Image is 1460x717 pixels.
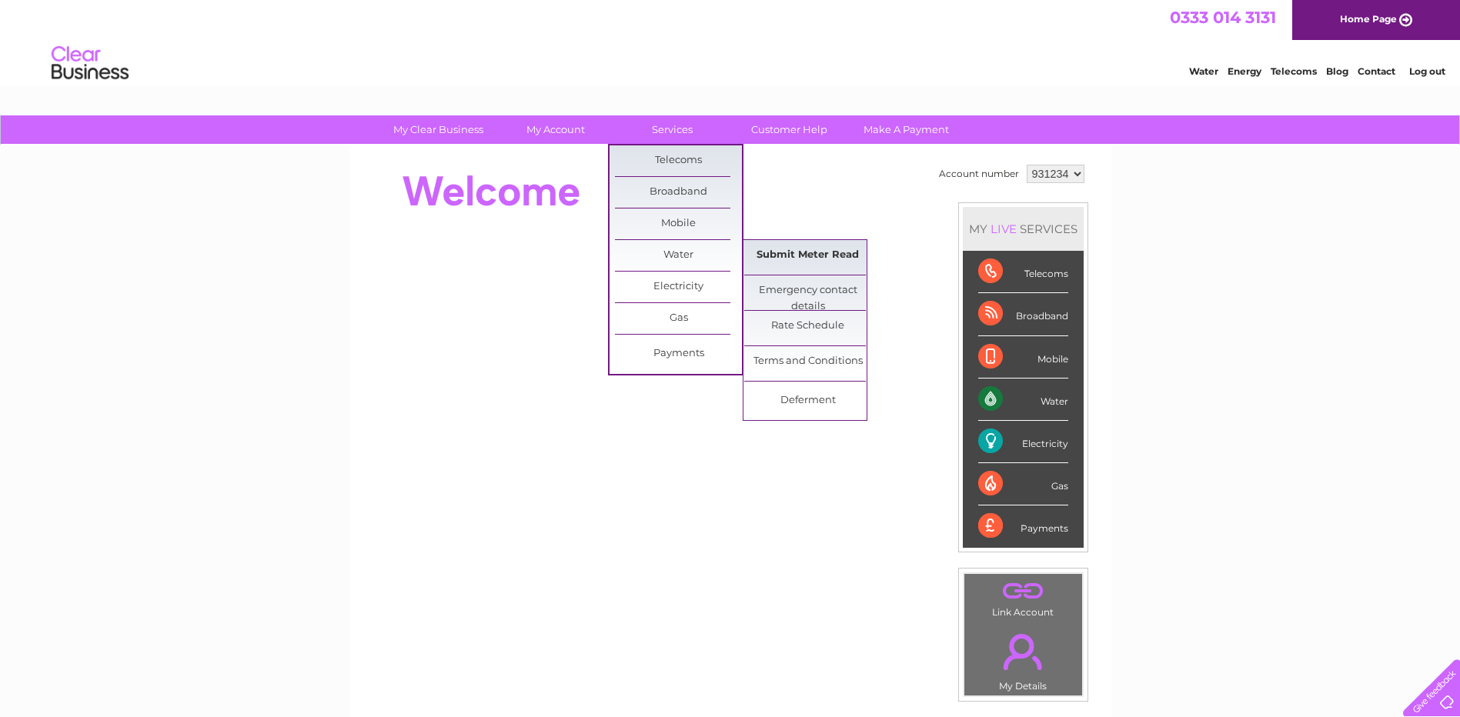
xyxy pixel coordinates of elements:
[615,145,742,176] a: Telecoms
[978,505,1068,547] div: Payments
[609,115,736,144] a: Services
[744,311,871,342] a: Rate Schedule
[51,40,129,87] img: logo.png
[1271,65,1317,77] a: Telecoms
[744,346,871,377] a: Terms and Conditions
[726,115,853,144] a: Customer Help
[1189,65,1218,77] a: Water
[987,222,1020,236] div: LIVE
[978,463,1068,505] div: Gas
[978,379,1068,421] div: Water
[964,573,1083,622] td: Link Account
[963,207,1084,251] div: MY SERVICES
[1409,65,1445,77] a: Log out
[935,161,1023,187] td: Account number
[615,272,742,302] a: Electricity
[744,275,871,306] a: Emergency contact details
[1170,8,1276,27] a: 0333 014 3131
[744,240,871,271] a: Submit Meter Read
[968,625,1078,679] a: .
[367,8,1094,75] div: Clear Business is a trading name of Verastar Limited (registered in [GEOGRAPHIC_DATA] No. 3667643...
[615,338,742,369] a: Payments
[964,621,1083,696] td: My Details
[978,336,1068,379] div: Mobile
[978,293,1068,335] div: Broadband
[1326,65,1348,77] a: Blog
[615,208,742,239] a: Mobile
[1228,65,1261,77] a: Energy
[615,303,742,334] a: Gas
[968,578,1078,605] a: .
[978,421,1068,463] div: Electricity
[978,251,1068,293] div: Telecoms
[744,385,871,416] a: Deferment
[375,115,502,144] a: My Clear Business
[492,115,619,144] a: My Account
[1358,65,1395,77] a: Contact
[615,177,742,208] a: Broadband
[615,240,742,271] a: Water
[843,115,970,144] a: Make A Payment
